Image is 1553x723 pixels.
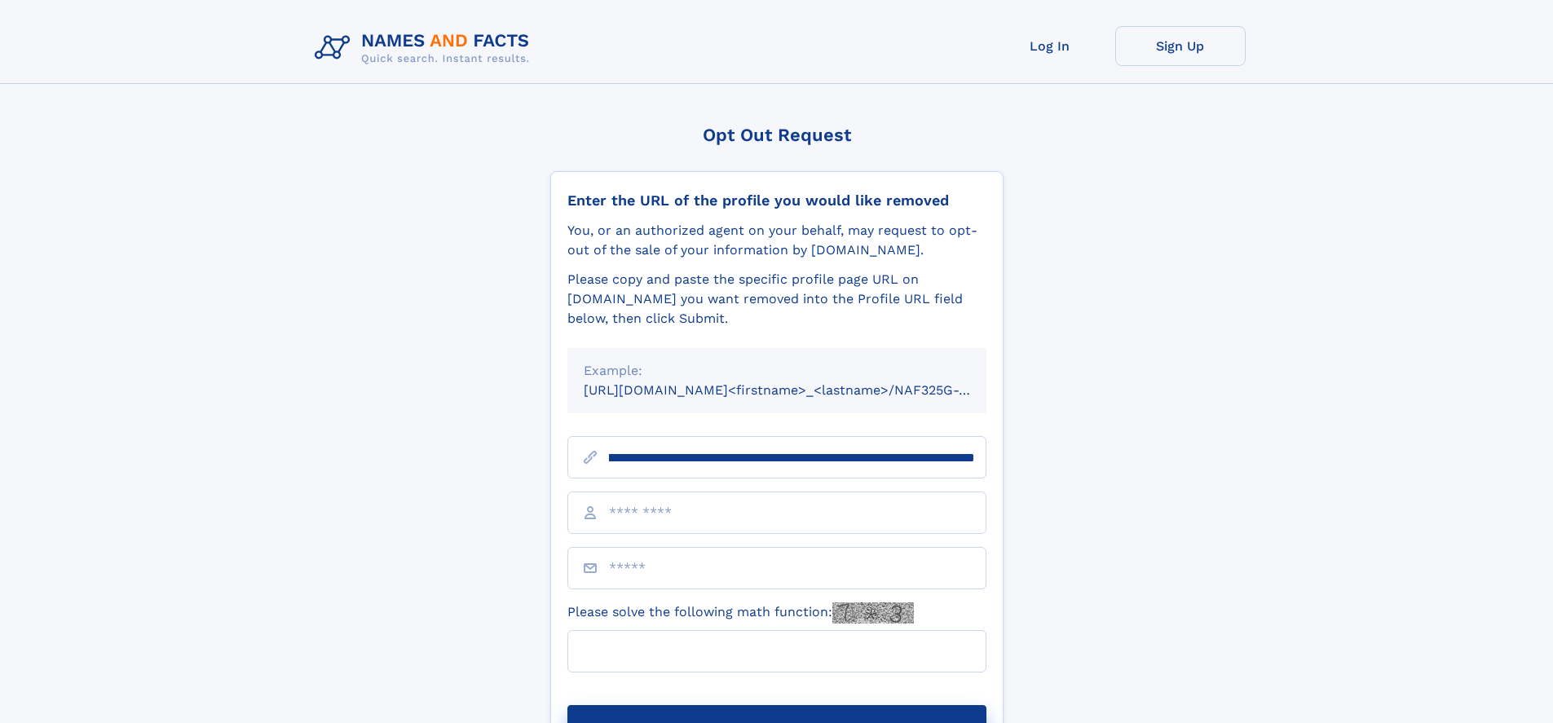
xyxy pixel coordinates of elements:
[567,602,914,624] label: Please solve the following math function:
[550,125,1004,145] div: Opt Out Request
[584,382,1017,398] small: [URL][DOMAIN_NAME]<firstname>_<lastname>/NAF325G-xxxxxxxx
[985,26,1115,66] a: Log In
[567,192,986,209] div: Enter the URL of the profile you would like removed
[584,361,970,381] div: Example:
[567,221,986,260] div: You, or an authorized agent on your behalf, may request to opt-out of the sale of your informatio...
[308,26,543,70] img: Logo Names and Facts
[1115,26,1246,66] a: Sign Up
[567,270,986,328] div: Please copy and paste the specific profile page URL on [DOMAIN_NAME] you want removed into the Pr...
